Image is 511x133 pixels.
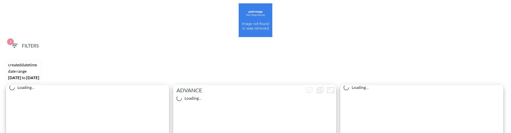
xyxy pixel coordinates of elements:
[7,38,14,45] span: 1
[304,85,315,96] span: Display settings
[325,85,336,96] button: Fullscreen
[9,85,166,90] div: Loading...
[173,86,304,94] p: ADVANCE
[239,3,272,37] img: amsalem-2.png
[10,42,39,50] span: Filters
[315,85,325,96] div: Show chart as table
[8,75,39,80] span: [DATE] [DATE]
[8,62,39,67] div: CREATEDDATETIME
[176,96,333,101] div: Loading...
[8,69,39,74] div: DATE RANGE
[8,40,41,52] button: 1Filters
[22,75,26,80] span: to
[344,85,500,90] div: Loading...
